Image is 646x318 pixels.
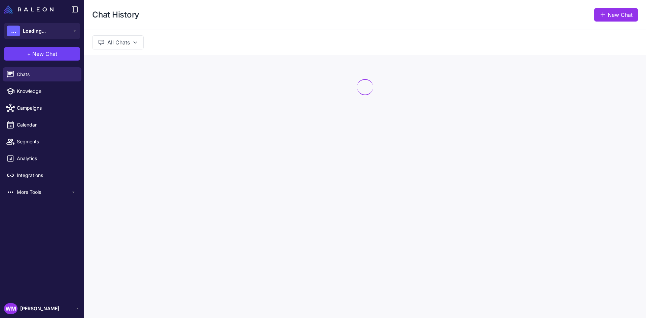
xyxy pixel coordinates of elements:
button: All Chats [92,35,144,49]
span: + [27,50,31,58]
a: Knowledge [3,84,81,98]
a: Integrations [3,168,81,182]
span: Segments [17,138,76,145]
button: ...Loading... [4,23,80,39]
div: ... [7,26,20,36]
span: Campaigns [17,104,76,112]
span: New Chat [32,50,57,58]
button: +New Chat [4,47,80,61]
span: [PERSON_NAME] [20,305,59,312]
span: Integrations [17,172,76,179]
a: Analytics [3,151,81,166]
img: Raleon Logo [4,5,53,13]
a: Segments [3,135,81,149]
a: Campaigns [3,101,81,115]
span: Calendar [17,121,76,129]
div: WM [4,303,17,314]
a: Calendar [3,118,81,132]
span: Loading... [23,27,46,35]
a: New Chat [594,8,638,22]
span: Knowledge [17,87,76,95]
a: Chats [3,67,81,81]
span: Chats [17,71,76,78]
span: More Tools [17,188,71,196]
h1: Chat History [92,9,139,20]
span: Analytics [17,155,76,162]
